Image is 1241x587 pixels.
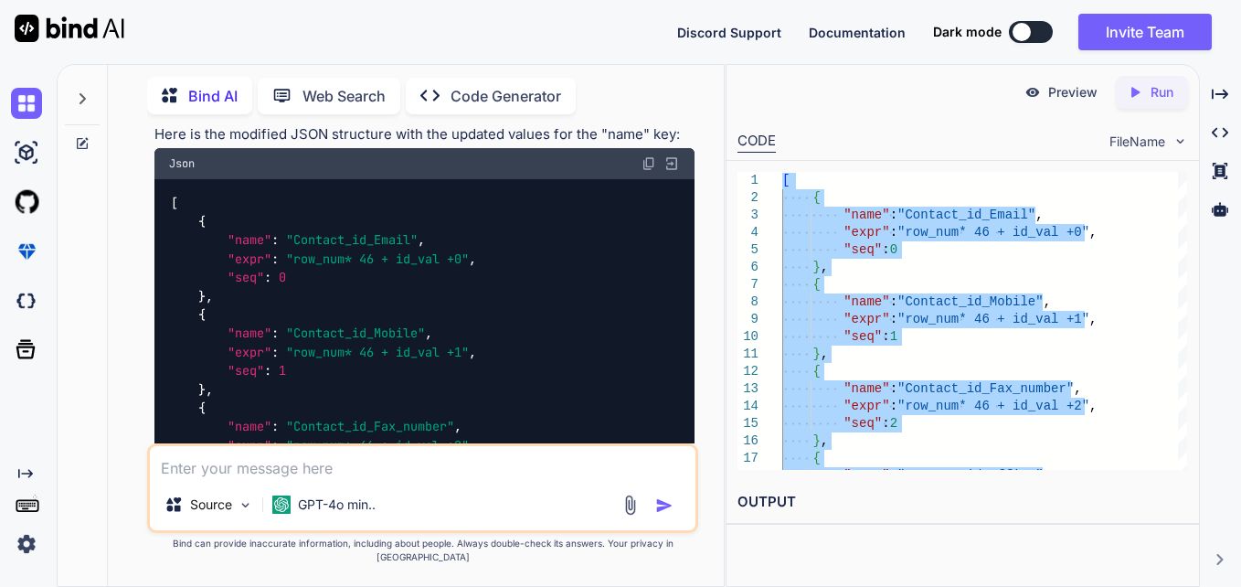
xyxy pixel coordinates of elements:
span: } [198,381,206,398]
span: "seq" [228,363,264,379]
span: : [883,416,890,431]
span: : [271,232,279,249]
span: } [198,288,206,304]
span: , [1089,399,1097,413]
span: , [1044,294,1051,309]
p: Here is the modified JSON structure with the updated values for the "name" key: [154,124,695,145]
span: "expr" [844,225,890,240]
span: { [813,364,821,379]
span: { [813,277,821,292]
span: "Contact_id_Office" [897,468,1044,483]
span: "row_num* 46 + id_val +2" [286,437,469,454]
p: Web Search [302,85,386,107]
span: 0 [279,270,286,286]
span: "Contact_id_Email" [286,232,418,249]
img: ai-studio [11,137,42,168]
span: Json [169,156,195,171]
p: GPT-4o min.. [298,496,376,514]
div: 15 [737,415,758,432]
span: Discord Support [677,25,781,40]
span: 2 [890,416,897,431]
span: "row_num* 46 + id_val +2" [897,399,1089,413]
span: : [890,312,897,326]
span: "Contact_id_Mobile" [286,326,425,342]
span: , [418,232,425,249]
span: "Contact_id_Mobile" [897,294,1044,309]
img: darkCloudIdeIcon [11,285,42,316]
img: chat [11,88,42,119]
span: "seq" [228,270,264,286]
span: "name" [228,232,271,249]
span: "expr" [844,312,890,326]
span: } [813,433,821,448]
span: , [206,381,213,398]
p: Run [1151,83,1173,101]
div: 3 [737,207,758,224]
span: "row_num* 46 + id_val +0" [286,251,469,267]
h2: OUTPUT [727,481,1198,524]
img: Bind AI [15,15,124,42]
img: Pick Models [238,497,253,513]
p: Preview [1048,83,1098,101]
span: "seq" [844,329,883,344]
div: 8 [737,293,758,311]
span: , [821,347,828,361]
span: } [813,347,821,361]
span: : [264,363,271,379]
span: , [469,251,476,267]
button: Invite Team [1078,14,1212,50]
span: "row_num* 46 + id_val +1" [286,344,469,360]
span: : [264,270,271,286]
p: Bind can provide inaccurate information, including about people. Always double-check its answers.... [147,537,698,564]
span: Dark mode [933,23,1002,41]
span: "name" [228,419,271,435]
span: { [198,306,206,323]
img: chevron down [1172,133,1188,149]
span: 1 [279,363,286,379]
span: , [1075,381,1082,396]
button: Discord Support [677,23,781,42]
img: githubLight [11,187,42,218]
span: : [890,468,897,483]
span: "Contact_id_Fax_number" [897,381,1074,396]
span: "expr" [228,437,271,454]
span: [ [171,195,178,211]
span: [ [782,173,790,187]
span: , [425,326,432,342]
span: { [813,451,821,465]
div: 11 [737,346,758,363]
div: 1 [737,172,758,189]
span: "row_num* 46 + id_val +1" [897,312,1089,326]
span: "expr" [228,251,271,267]
span: "name" [844,381,890,396]
p: Bind AI [188,85,238,107]
button: Documentation [809,23,906,42]
img: copy [642,156,656,171]
span: : [883,329,890,344]
div: 9 [737,311,758,328]
span: , [206,288,213,304]
img: preview [1024,84,1041,101]
span: : [890,208,897,222]
div: 5 [737,241,758,259]
span: "row_num* 46 + id_val +0" [897,225,1089,240]
span: 0 [890,242,897,257]
span: "Contact_id_Fax_number" [286,419,454,435]
span: : [271,251,279,267]
span: FileName [1109,133,1165,151]
span: "name" [844,468,890,483]
div: 4 [737,224,758,241]
span: , [469,437,476,454]
img: premium [11,236,42,267]
span: "name" [844,208,890,222]
img: settings [11,528,42,560]
div: 14 [737,398,758,415]
span: { [198,400,206,416]
span: "seq" [844,416,883,431]
div: 16 [737,432,758,450]
span: , [1089,312,1097,326]
span: Documentation [809,25,906,40]
img: attachment [620,495,641,516]
span: "seq" [844,242,883,257]
div: 13 [737,380,758,398]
